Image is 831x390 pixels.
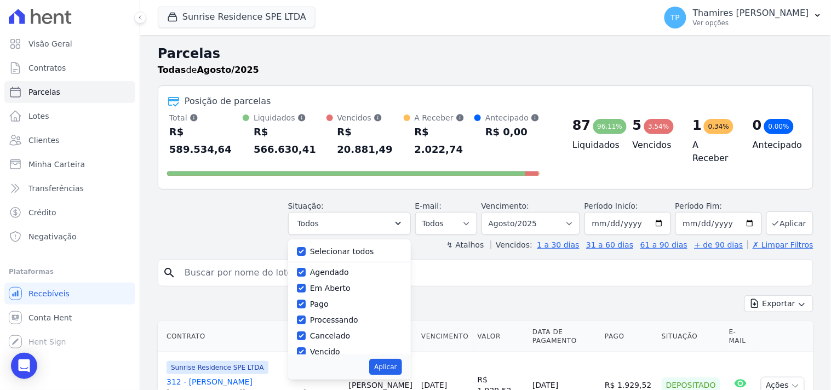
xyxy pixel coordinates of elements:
span: Recebíveis [28,288,70,299]
a: Visão Geral [4,33,135,55]
label: Processando [310,316,358,324]
div: 0,34% [704,119,733,134]
div: 87 [572,117,591,134]
div: Vencidos [337,112,404,123]
strong: Todas [158,65,186,75]
h2: Parcelas [158,44,813,64]
div: R$ 20.881,49 [337,123,404,158]
div: Antecipado [485,112,540,123]
label: Pago [310,300,329,308]
th: E-mail [725,321,757,352]
label: Vencidos: [491,240,532,249]
a: Minha Carteira [4,153,135,175]
label: Selecionar todos [310,247,374,256]
div: R$ 589.534,64 [169,123,243,158]
div: Total [169,112,243,123]
button: Sunrise Residence SPE LTDA [158,7,316,27]
input: Buscar por nome do lote ou do cliente [178,262,809,284]
a: Conta Hent [4,307,135,329]
span: Parcelas [28,87,60,97]
label: Em Aberto [310,284,351,292]
div: A Receber [415,112,475,123]
a: 61 a 90 dias [640,240,687,249]
span: Conta Hent [28,312,72,323]
div: 0,00% [764,119,794,134]
h4: A Receber [693,139,736,165]
a: + de 90 dias [695,240,743,249]
label: Vencimento: [482,202,529,210]
h4: Liquidados [572,139,615,152]
button: Todos [288,212,411,235]
div: R$ 566.630,41 [254,123,326,158]
i: search [163,266,176,279]
div: R$ 0,00 [485,123,540,141]
span: Negativação [28,231,77,242]
div: 96,11% [593,119,627,134]
a: Contratos [4,57,135,79]
button: TP Thamires [PERSON_NAME] Ver opções [656,2,831,33]
a: Clientes [4,129,135,151]
a: ✗ Limpar Filtros [748,240,813,249]
strong: Agosto/2025 [197,65,259,75]
span: Clientes [28,135,59,146]
div: Open Intercom Messenger [11,353,37,379]
div: 3,54% [644,119,674,134]
label: Vencido [310,347,340,356]
span: Minha Carteira [28,159,85,170]
h4: Vencidos [633,139,675,152]
span: Transferências [28,183,84,194]
label: ↯ Atalhos [446,240,484,249]
label: Período Fim: [675,200,762,212]
label: Agendado [310,268,349,277]
span: Visão Geral [28,38,72,49]
span: Crédito [28,207,56,218]
button: Exportar [744,295,813,312]
label: Cancelado [310,331,350,340]
th: Pago [600,321,657,352]
div: 0 [753,117,762,134]
a: 31 a 60 dias [586,240,633,249]
label: Situação: [288,202,324,210]
th: Situação [657,321,725,352]
div: Plataformas [9,265,131,278]
th: Valor [473,321,528,352]
p: Ver opções [693,19,809,27]
span: Sunrise Residence SPE LTDA [167,361,268,374]
div: 5 [633,117,642,134]
p: Thamires [PERSON_NAME] [693,8,809,19]
span: Lotes [28,111,49,122]
p: de [158,64,259,77]
a: [DATE] [421,381,447,389]
button: Aplicar [766,211,813,235]
label: E-mail: [415,202,442,210]
span: Todos [297,217,319,230]
th: Vencimento [417,321,473,352]
div: 1 [693,117,702,134]
a: Transferências [4,177,135,199]
div: R$ 2.022,74 [415,123,475,158]
a: Parcelas [4,81,135,103]
a: 1 a 30 dias [537,240,580,249]
button: Aplicar [369,359,402,375]
th: Contrato [158,321,345,352]
div: Posição de parcelas [185,95,271,108]
h4: Antecipado [753,139,795,152]
th: Data de Pagamento [528,321,600,352]
a: Lotes [4,105,135,127]
span: TP [670,14,680,21]
a: Negativação [4,226,135,248]
span: Contratos [28,62,66,73]
label: Período Inicío: [584,202,638,210]
a: Crédito [4,202,135,223]
a: Recebíveis [4,283,135,305]
div: Liquidados [254,112,326,123]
